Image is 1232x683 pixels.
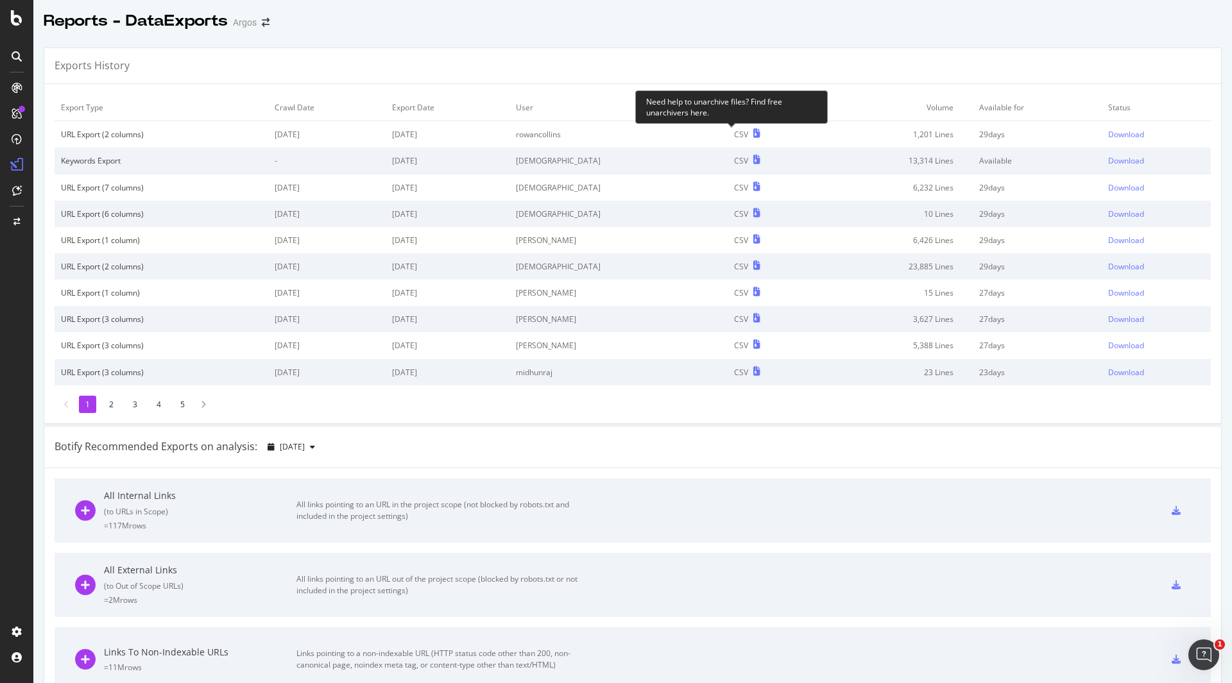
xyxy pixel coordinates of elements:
td: 27 days [973,306,1102,332]
td: [DEMOGRAPHIC_DATA] [509,253,728,280]
div: Links To Non-Indexable URLs [104,646,296,659]
div: URL Export (7 columns) [61,182,262,193]
div: ( to Out of Scope URLs ) [104,580,296,591]
li: 2 [103,396,120,413]
td: Export Type [55,94,268,121]
a: Download [1108,182,1204,193]
div: Links pointing to a non-indexable URL (HTTP status code other than 200, non-canonical page, noind... [296,648,585,671]
div: Download [1108,340,1144,351]
div: Download [1108,314,1144,325]
div: CSV [734,129,748,140]
td: [PERSON_NAME] [509,306,728,332]
div: URL Export (6 columns) [61,208,262,219]
div: Reports - DataExports [44,10,228,32]
div: csv-export [1172,655,1181,664]
div: csv-export [1172,580,1181,589]
div: URL Export (3 columns) [61,340,262,351]
td: [DATE] [268,174,386,201]
td: 10 Lines [815,201,973,227]
td: [DEMOGRAPHIC_DATA] [509,174,728,201]
div: CSV [734,367,748,378]
td: [DEMOGRAPHIC_DATA] [509,148,728,174]
td: rowancollins [509,121,728,148]
button: [DATE] [262,437,320,457]
div: arrow-right-arrow-left [262,18,269,27]
a: Download [1108,155,1204,166]
td: 23 Lines [815,359,973,385]
td: User [509,94,728,121]
div: URL Export (2 columns) [61,261,262,272]
a: Download [1108,287,1204,298]
div: Exports History [55,58,130,73]
td: Export Date [386,94,509,121]
td: 29 days [973,121,1102,148]
div: ( to URLs in Scope ) [104,506,296,517]
span: 2025 Oct. 1st [280,441,305,452]
a: Download [1108,367,1204,378]
td: [DATE] [268,359,386,385]
div: Available [979,155,1095,166]
td: [PERSON_NAME] [509,332,728,358]
li: 1 [79,396,96,413]
div: All External Links [104,564,296,577]
td: 1,201 Lines [815,121,973,148]
div: Download [1108,261,1144,272]
div: URL Export (3 columns) [61,314,262,325]
div: CSV [734,340,748,351]
a: Download [1108,235,1204,246]
td: 29 days [973,253,1102,280]
a: Download [1108,208,1204,219]
div: = 117M rows [104,520,296,531]
li: 5 [174,396,191,413]
div: Botify Recommended Exports on analysis: [55,439,257,454]
div: = 11M rows [104,662,296,673]
div: CSV [734,287,748,298]
div: All links pointing to an URL out of the project scope (blocked by robots.txt or not included in t... [296,573,585,596]
div: Need help to unarchive files? Find free unarchivers here. [635,90,828,124]
td: 29 days [973,201,1102,227]
td: [DATE] [268,227,386,253]
td: Crawl Date [268,94,386,121]
td: [DATE] [268,280,386,306]
div: Download [1108,367,1144,378]
td: [DATE] [386,227,509,253]
td: 6,232 Lines [815,174,973,201]
td: [PERSON_NAME] [509,227,728,253]
td: [DATE] [268,332,386,358]
div: csv-export [1172,506,1181,515]
td: 29 days [973,227,1102,253]
div: Download [1108,235,1144,246]
td: Volume [815,94,973,121]
div: CSV [734,261,748,272]
li: 3 [126,396,144,413]
td: [DATE] [386,306,509,332]
span: 1 [1215,639,1225,650]
div: = 2M rows [104,594,296,605]
td: [PERSON_NAME] [509,280,728,306]
div: All Internal Links [104,489,296,502]
a: Download [1108,261,1204,272]
td: [DATE] [386,280,509,306]
td: 23,885 Lines [815,253,973,280]
td: 13,314 Lines [815,148,973,174]
div: URL Export (3 columns) [61,367,262,378]
td: [DEMOGRAPHIC_DATA] [509,201,728,227]
div: CSV [734,182,748,193]
td: 15 Lines [815,280,973,306]
td: 29 days [973,174,1102,201]
td: [DATE] [386,332,509,358]
a: Download [1108,340,1204,351]
td: - [268,148,386,174]
td: 3,627 Lines [815,306,973,332]
td: [DATE] [386,253,509,280]
div: Argos [233,16,257,29]
div: CSV [734,208,748,219]
td: 6,426 Lines [815,227,973,253]
td: [DATE] [386,174,509,201]
td: [DATE] [386,148,509,174]
div: CSV [734,235,748,246]
td: 23 days [973,359,1102,385]
td: midhunraj [509,359,728,385]
div: All links pointing to an URL in the project scope (not blocked by robots.txt and included in the ... [296,499,585,522]
td: Status [1102,94,1211,121]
